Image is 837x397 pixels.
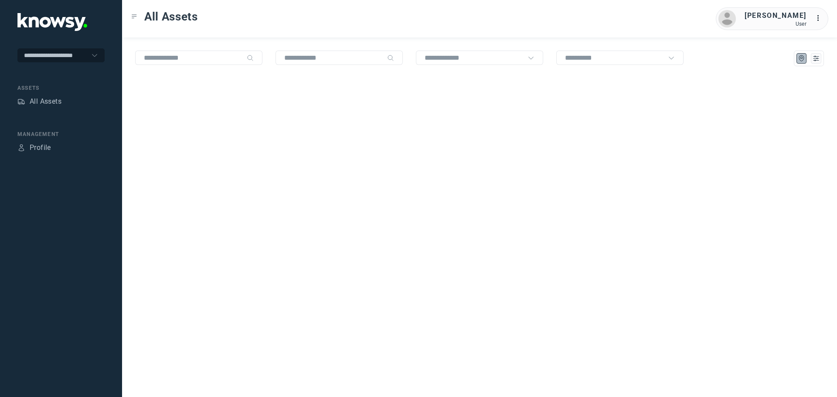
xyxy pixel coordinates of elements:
div: Profile [30,143,51,153]
div: Assets [17,84,105,92]
div: Search [247,54,254,61]
div: Search [387,54,394,61]
div: Toggle Menu [131,14,137,20]
div: All Assets [30,96,61,107]
img: Application Logo [17,13,87,31]
a: AssetsAll Assets [17,96,61,107]
span: All Assets [144,9,198,24]
div: List [812,54,820,62]
img: avatar.png [718,10,736,27]
div: Profile [17,144,25,152]
div: Assets [17,98,25,105]
div: : [815,13,826,24]
div: Management [17,130,105,138]
div: : [815,13,826,25]
tspan: ... [816,15,824,21]
div: Map [798,54,806,62]
div: [PERSON_NAME] [745,10,806,21]
div: User [745,21,806,27]
a: ProfileProfile [17,143,51,153]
